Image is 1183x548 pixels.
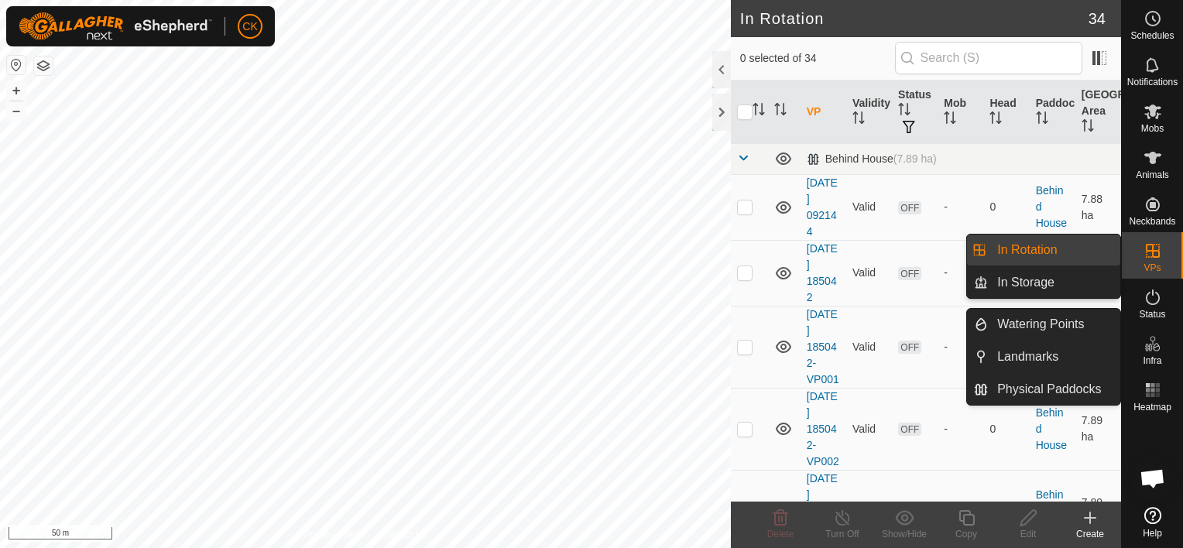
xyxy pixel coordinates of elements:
th: Mob [938,80,983,144]
a: In Rotation [988,235,1120,265]
td: 7.88 ha [1075,174,1121,240]
span: Delete [767,529,794,539]
p-sorticon: Activate to sort [989,114,1002,126]
button: + [7,81,26,100]
span: Landmarks [997,348,1058,366]
a: Help [1122,501,1183,544]
th: [GEOGRAPHIC_DATA] Area [1075,80,1121,144]
span: Help [1143,529,1162,538]
img: Gallagher Logo [19,12,212,40]
div: Open chat [1130,455,1176,502]
p-sorticon: Activate to sort [944,114,956,126]
div: Show/Hide [873,527,935,541]
span: Heatmap [1133,402,1171,412]
a: Landmarks [988,341,1120,372]
span: OFF [898,423,921,436]
li: In Storage [967,267,1120,298]
span: Status [1139,310,1165,319]
span: Infra [1143,356,1161,365]
span: OFF [898,201,921,214]
li: Physical Paddocks [967,374,1120,405]
a: [DATE] 092144 [807,176,838,238]
div: - [944,265,977,281]
li: In Rotation [967,235,1120,265]
span: OFF [898,267,921,280]
td: 7.89 ha [1075,388,1121,470]
span: VPs [1144,263,1161,272]
p-sorticon: Activate to sort [774,105,787,118]
button: Map Layers [34,57,53,75]
a: Physical Paddocks [988,374,1120,405]
a: Contact Us [381,528,427,542]
span: 0 selected of 34 [740,50,895,67]
th: Paddock [1030,80,1075,144]
td: 7.89 ha [1075,306,1121,388]
span: (7.89 ha) [893,152,937,165]
span: Schedules [1130,31,1174,40]
button: Reset Map [7,56,26,74]
input: Search (S) [895,42,1082,74]
p-sorticon: Activate to sort [1036,114,1048,126]
a: [DATE] 185042-VP001 [807,308,839,385]
a: Behind House [1036,488,1067,533]
th: Status [892,80,938,144]
span: Neckbands [1129,217,1175,226]
td: Valid [846,306,892,388]
span: CK [242,19,257,35]
span: Watering Points [997,315,1084,334]
span: 34 [1089,7,1106,30]
button: – [7,101,26,120]
span: Animals [1136,170,1169,180]
div: Copy [935,527,997,541]
a: Watering Points [988,309,1120,340]
li: Landmarks [967,341,1120,372]
td: Valid [846,240,892,306]
p-sorticon: Activate to sort [898,105,910,118]
a: Behind House [1036,184,1067,229]
a: Behind House [1036,406,1067,451]
th: Head [983,80,1029,144]
p-sorticon: Activate to sort [1082,122,1094,134]
span: Notifications [1127,77,1178,87]
div: - [944,339,977,355]
span: Mobs [1141,124,1164,133]
span: In Rotation [997,241,1057,259]
td: 0 [983,306,1029,388]
th: VP [801,80,846,144]
div: - [944,421,977,437]
li: Watering Points [967,309,1120,340]
span: OFF [898,341,921,354]
a: [DATE] 185042 [807,242,838,303]
td: 0 [983,174,1029,240]
div: Create [1059,527,1121,541]
a: In Storage [988,267,1120,298]
td: Valid [846,174,892,240]
h2: In Rotation [740,9,1089,28]
span: Physical Paddocks [997,380,1101,399]
div: Turn Off [811,527,873,541]
th: Validity [846,80,892,144]
p-sorticon: Activate to sort [753,105,765,118]
td: 0 [983,388,1029,470]
p-sorticon: Activate to sort [852,114,865,126]
td: Valid [846,388,892,470]
div: Edit [997,527,1059,541]
div: - [944,199,977,215]
span: In Storage [997,273,1054,292]
div: Behind House [807,152,937,166]
a: [DATE] 185042-VP002 [807,390,839,468]
a: Privacy Policy [304,528,362,542]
